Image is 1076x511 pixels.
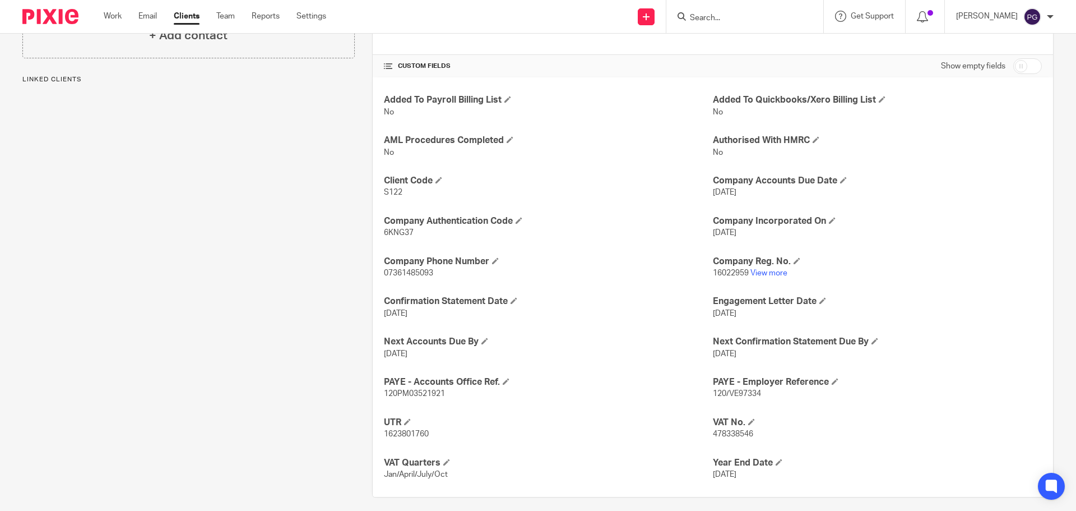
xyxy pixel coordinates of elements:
h4: Company Incorporated On [713,215,1042,227]
h4: PAYE - Accounts Office Ref. [384,376,713,388]
h4: Company Phone Number [384,256,713,268]
a: View more [750,269,787,277]
h4: VAT Quarters [384,457,713,469]
input: Search [689,13,790,24]
h4: Next Accounts Due By [384,336,713,348]
h4: Added To Payroll Billing List [384,94,713,106]
span: [DATE] [713,188,736,196]
h4: Engagement Letter Date [713,296,1042,307]
h4: Client Code [384,175,713,187]
span: 16022959 [713,269,749,277]
h4: CUSTOM FIELDS [384,62,713,71]
h4: UTR [384,417,713,429]
a: Clients [174,11,200,22]
label: Show empty fields [941,61,1005,72]
span: S122 [384,188,402,196]
a: Email [138,11,157,22]
span: No [384,108,394,116]
span: 478338546 [713,430,753,438]
span: 120PM03521921 [384,390,445,398]
h4: Company Authentication Code [384,215,713,227]
h4: Added To Quickbooks/Xero Billing List [713,94,1042,106]
span: Jan/April/July/Oct [384,471,448,478]
a: Settings [296,11,326,22]
h4: Next Confirmation Statement Due By [713,336,1042,348]
a: Reports [252,11,280,22]
span: 120/VE97334 [713,390,761,398]
h4: PAYE - Employer Reference [713,376,1042,388]
h4: VAT No. [713,417,1042,429]
span: [DATE] [384,310,407,317]
p: [PERSON_NAME] [956,11,1018,22]
span: [DATE] [384,350,407,358]
span: No [713,108,723,116]
h4: Confirmation Statement Date [384,296,713,307]
span: [DATE] [713,310,736,317]
h4: AML Procedures Completed [384,135,713,146]
span: No [713,149,723,156]
h4: + Add contact [149,27,228,44]
h4: Company Accounts Due Date [713,175,1042,187]
span: Get Support [851,12,894,20]
a: Team [216,11,235,22]
span: [DATE] [713,229,736,237]
h4: Year End Date [713,457,1042,469]
span: [DATE] [713,350,736,358]
a: Work [104,11,122,22]
span: 07361485093 [384,269,433,277]
p: Linked clients [22,75,355,84]
span: 6KNG37 [384,229,414,237]
h4: Company Reg. No. [713,256,1042,268]
span: No [384,149,394,156]
img: svg%3E [1023,8,1041,26]
span: [DATE] [713,471,736,478]
img: Pixie [22,9,78,24]
h4: Authorised With HMRC [713,135,1042,146]
span: 1623801760 [384,430,429,438]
